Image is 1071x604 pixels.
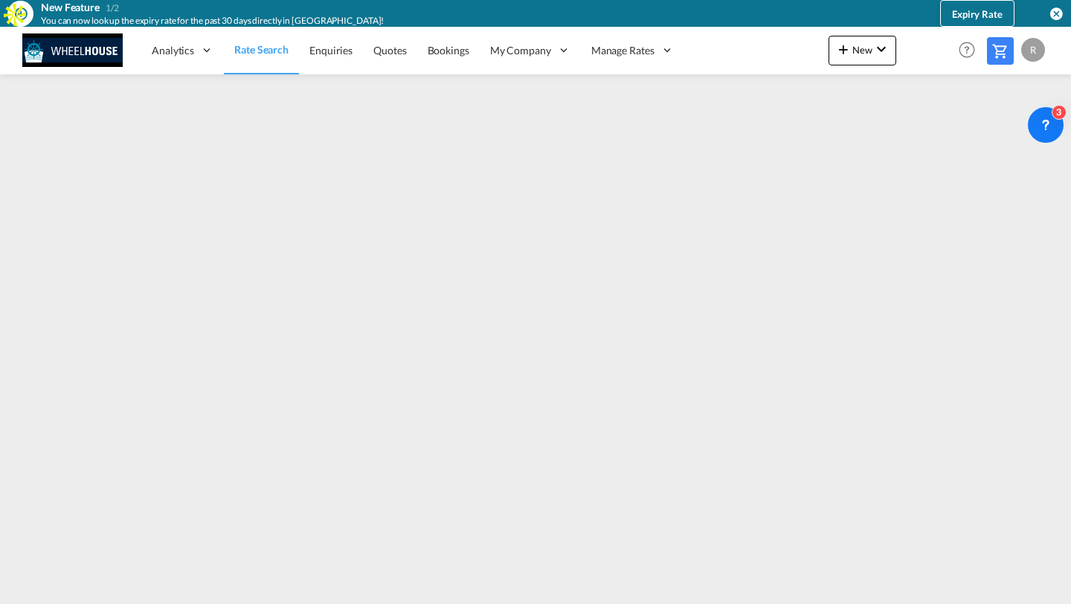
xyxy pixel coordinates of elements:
[373,44,406,57] span: Quotes
[141,26,224,74] div: Analytics
[224,26,299,74] a: Rate Search
[480,26,581,74] div: My Company
[1021,38,1045,62] div: R
[428,44,469,57] span: Bookings
[591,43,654,58] span: Manage Rates
[234,43,289,56] span: Rate Search
[829,36,896,65] button: icon-plus 400-fgNewicon-chevron-down
[581,26,684,74] div: Manage Rates
[152,43,194,58] span: Analytics
[954,37,980,62] span: Help
[309,44,353,57] span: Enquiries
[490,43,551,58] span: My Company
[363,26,416,74] a: Quotes
[834,40,852,58] md-icon: icon-plus 400-fg
[834,44,890,56] span: New
[22,33,123,67] img: 186c01200b8911efbb3e93c29cf9ca86.jpg
[872,40,890,58] md-icon: icon-chevron-down
[417,26,480,74] a: Bookings
[954,37,987,64] div: Help
[299,26,363,74] a: Enquiries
